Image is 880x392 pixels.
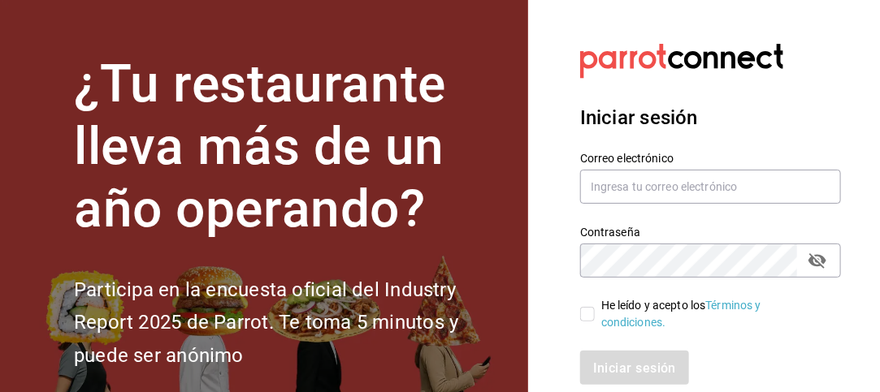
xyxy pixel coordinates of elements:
[580,106,698,129] font: Iniciar sesión
[74,54,446,239] font: ¿Tu restaurante lleva más de un año operando?
[804,247,831,274] button: campo de contraseña
[580,153,674,166] font: Correo electrónico
[601,299,706,312] font: He leído y acepto los
[74,278,458,368] font: Participa en la encuesta oficial del Industry Report 2025 de Parrot. Te toma 5 minutos y puede se...
[580,226,640,239] font: Contraseña
[580,170,841,204] input: Ingresa tu correo electrónico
